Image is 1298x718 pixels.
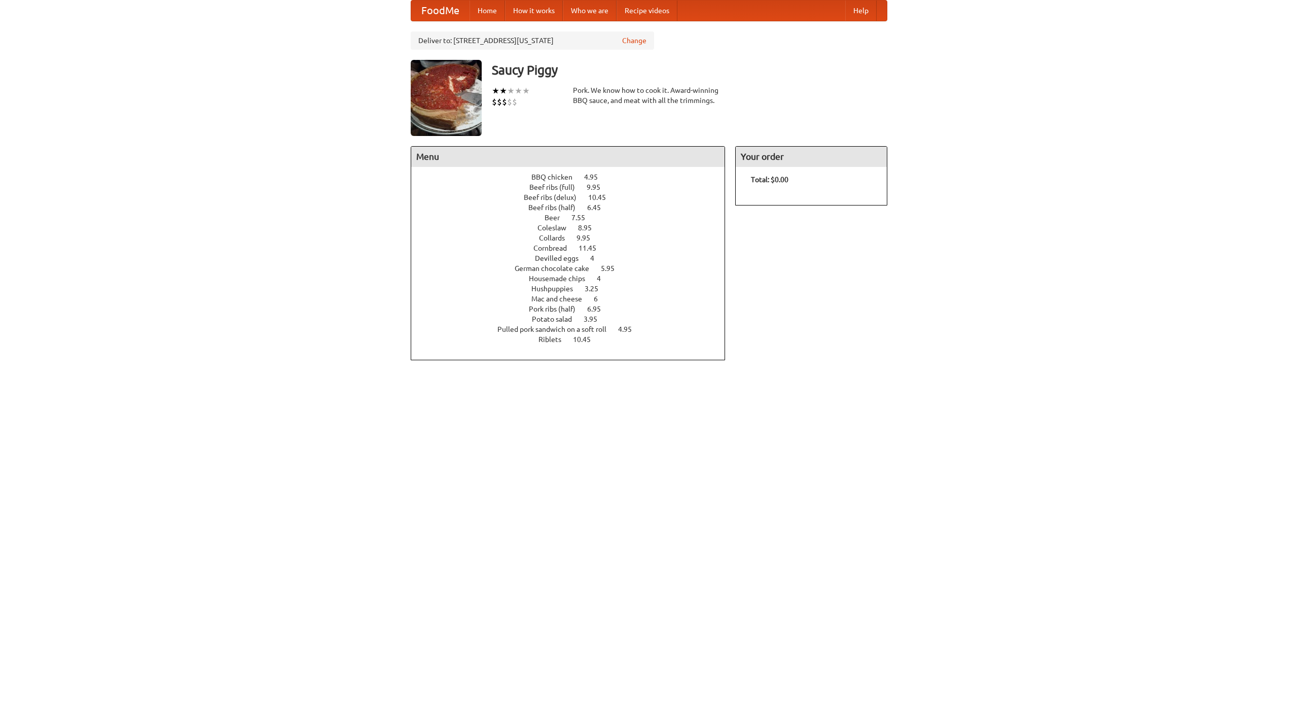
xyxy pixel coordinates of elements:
li: $ [497,96,502,108]
a: BBQ chicken 4.95 [531,173,617,181]
li: $ [502,96,507,108]
span: BBQ chicken [531,173,583,181]
span: 7.55 [571,214,595,222]
div: Deliver to: [STREET_ADDRESS][US_STATE] [411,31,654,50]
span: 6.95 [587,305,611,313]
span: German chocolate cake [515,264,599,272]
li: ★ [492,85,499,96]
li: ★ [522,85,530,96]
span: 4 [590,254,604,262]
li: $ [512,96,517,108]
span: 4.95 [584,173,608,181]
span: Beef ribs (delux) [524,193,587,201]
a: Recipe videos [617,1,677,21]
span: 3.95 [584,315,607,323]
li: $ [507,96,512,108]
span: Hushpuppies [531,285,583,293]
a: Cornbread 11.45 [533,244,615,252]
b: Total: $0.00 [751,176,788,184]
li: ★ [499,85,507,96]
span: Collards [539,234,575,242]
a: Change [622,36,646,46]
a: Riblets 10.45 [538,335,609,344]
span: 4 [597,275,611,283]
span: Beef ribs (half) [528,203,586,212]
span: 5.95 [601,264,625,272]
a: Potato salad 3.95 [532,315,616,323]
a: Beef ribs (delux) 10.45 [524,193,625,201]
span: 4.95 [618,325,642,333]
li: ★ [515,85,522,96]
a: Beef ribs (half) 6.45 [528,203,620,212]
span: 9.95 [576,234,600,242]
a: How it works [505,1,563,21]
span: Potato salad [532,315,582,323]
a: Pork ribs (half) 6.95 [529,305,620,313]
a: Housemade chips 4 [529,275,620,283]
a: Mac and cheese 6 [531,295,617,303]
a: Pulled pork sandwich on a soft roll 4.95 [497,325,651,333]
span: Devilled eggs [535,254,589,262]
h3: Saucy Piggy [492,60,887,80]
a: Coleslaw 8.95 [537,224,610,232]
a: Home [470,1,505,21]
span: Housemade chips [529,275,595,283]
li: $ [492,96,497,108]
span: Mac and cheese [531,295,592,303]
span: 11.45 [579,244,606,252]
h4: Your order [736,147,887,167]
span: 6.45 [587,203,611,212]
span: 6 [594,295,608,303]
a: Hushpuppies 3.25 [531,285,617,293]
li: ★ [507,85,515,96]
a: Help [845,1,877,21]
a: Devilled eggs 4 [535,254,613,262]
span: 10.45 [573,335,601,344]
span: 3.25 [585,285,608,293]
a: German chocolate cake 5.95 [515,264,633,272]
a: Beer 7.55 [545,214,604,222]
img: angular.jpg [411,60,482,136]
span: Coleslaw [537,224,576,232]
span: Pulled pork sandwich on a soft roll [497,325,617,333]
a: Collards 9.95 [539,234,609,242]
a: FoodMe [411,1,470,21]
a: Who we are [563,1,617,21]
span: Beer [545,214,570,222]
span: Cornbread [533,244,577,252]
span: 10.45 [588,193,616,201]
span: Riblets [538,335,571,344]
span: Pork ribs (half) [529,305,586,313]
span: 9.95 [587,183,610,191]
div: Pork. We know how to cook it. Award-winning BBQ sauce, and meat with all the trimmings. [573,85,725,106]
span: 8.95 [578,224,602,232]
a: Beef ribs (full) 9.95 [529,183,619,191]
h4: Menu [411,147,725,167]
span: Beef ribs (full) [529,183,585,191]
